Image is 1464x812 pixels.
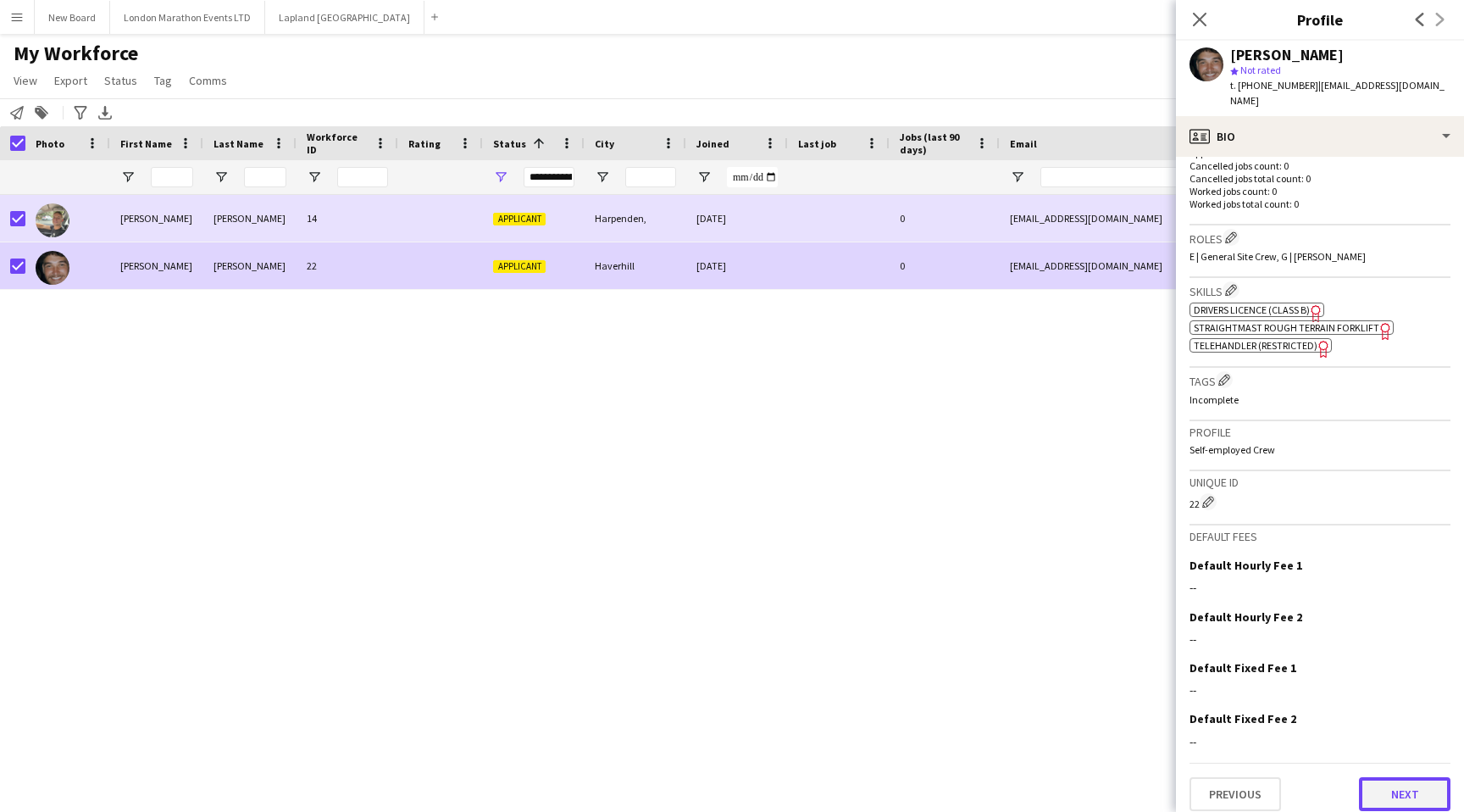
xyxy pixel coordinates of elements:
span: Photo [36,137,64,150]
h3: Default Fixed Fee 1 [1189,660,1296,676]
div: [PERSON_NAME] [203,242,297,289]
h3: Default Hourly Fee 1 [1189,558,1302,573]
button: Open Filter Menu [493,170,508,185]
p: Worked jobs total count: 0 [1189,197,1450,210]
button: New Board [35,1,110,34]
span: Tag [154,73,172,88]
span: Applicant [493,260,546,273]
app-action-btn: Notify workforce [7,103,27,123]
a: Export [47,70,94,92]
span: View [14,73,37,88]
h3: Default Fixed Fee 2 [1189,711,1296,726]
span: Straightmast Rough Terrain Forklift [1194,321,1379,334]
a: Tag [147,70,179,92]
span: Email [1010,137,1037,150]
div: [DATE] [686,242,788,289]
div: [PERSON_NAME] [1230,47,1344,63]
div: 0 [890,195,1000,242]
span: Export [54,73,87,88]
div: Bio [1176,116,1464,157]
input: Email Filter Input [1040,167,1328,187]
div: [PERSON_NAME] [110,242,203,289]
button: Lapland [GEOGRAPHIC_DATA] [265,1,424,34]
div: [PERSON_NAME] [110,195,203,242]
span: Comms [189,73,227,88]
span: Telehandler (Restricted) [1194,339,1317,352]
img: Oliver Loveridge [36,251,69,285]
span: Last Name [213,137,263,150]
p: Self-employed Crew [1189,443,1450,456]
button: Open Filter Menu [120,170,136,185]
h3: Default Hourly Fee 2 [1189,609,1302,625]
span: E | General Site Crew, G | [PERSON_NAME] [1189,250,1366,263]
span: First Name [120,137,172,150]
div: -- [1189,580,1450,595]
button: Previous [1189,777,1281,811]
div: 14 [297,195,398,242]
img: James Miller [36,203,69,237]
a: Status [97,70,144,92]
h3: Tags [1189,371,1450,389]
span: Joined [696,137,729,150]
div: -- [1189,734,1450,749]
span: Status [104,73,137,88]
button: Next [1359,777,1450,811]
p: Cancelled jobs count: 0 [1189,159,1450,172]
a: View [7,70,44,92]
button: Open Filter Menu [696,170,712,185]
span: Applicant [493,213,546,225]
div: Harpenden, [585,195,686,242]
div: [DATE] [686,195,788,242]
p: Cancelled jobs total count: 0 [1189,172,1450,185]
span: Not rated [1240,64,1281,76]
div: Haverhill [585,242,686,289]
span: | [EMAIL_ADDRESS][DOMAIN_NAME] [1230,79,1445,107]
span: t. [PHONE_NUMBER] [1230,79,1318,92]
div: [EMAIL_ADDRESS][DOMAIN_NAME] [1000,195,1339,242]
h3: Profile [1176,8,1464,31]
span: Last job [798,137,836,150]
app-action-btn: Export XLSX [95,103,115,123]
h3: Profile [1189,425,1450,440]
a: Comms [182,70,234,92]
span: Rating [408,137,441,150]
div: -- [1189,631,1450,647]
app-action-btn: Add to tag [31,103,52,123]
h3: Default fees [1189,529,1450,544]
app-action-btn: Advanced filters [70,103,91,123]
span: My Workforce [14,41,138,66]
p: Incomplete [1189,393,1450,406]
button: Open Filter Menu [1010,170,1025,185]
button: London Marathon Events LTD [110,1,265,34]
span: Drivers Licence (Class B) [1194,303,1310,316]
button: Open Filter Menu [595,170,610,185]
div: [PERSON_NAME] [203,195,297,242]
input: City Filter Input [625,167,676,187]
h3: Roles [1189,229,1450,247]
div: 22 [297,242,398,289]
p: Worked jobs count: 0 [1189,185,1450,197]
span: Workforce ID [307,131,368,156]
div: [EMAIL_ADDRESS][DOMAIN_NAME] [1000,242,1339,289]
input: First Name Filter Input [151,167,193,187]
div: 22 [1189,493,1450,510]
button: Open Filter Menu [307,170,322,185]
input: Joined Filter Input [727,167,778,187]
button: Open Filter Menu [213,170,229,185]
div: 0 [890,242,1000,289]
h3: Unique ID [1189,475,1450,490]
span: Jobs (last 90 days) [900,131,969,156]
input: Workforce ID Filter Input [337,167,388,187]
span: City [595,137,614,150]
input: Last Name Filter Input [244,167,286,187]
div: -- [1189,682,1450,698]
span: Status [493,137,526,150]
h3: Skills [1189,281,1450,299]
